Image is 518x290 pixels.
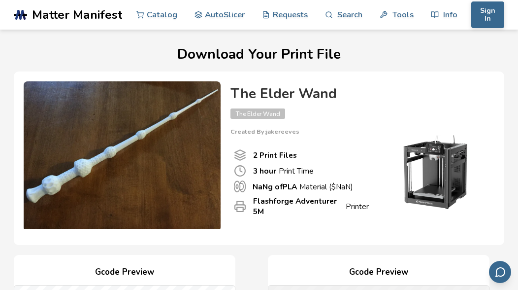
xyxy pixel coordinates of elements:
p: Created By: jakereeves [230,128,485,135]
span: Material Used [234,181,246,192]
p: Print Time [253,166,314,176]
h4: Gcode Preview [14,265,235,280]
p: Material ($ NaN ) [253,181,353,192]
b: NaN g of PLA [253,181,297,192]
span: Printer [234,200,246,213]
img: Product [24,81,221,229]
b: 3 hour [253,166,276,176]
span: The Elder Wand [230,109,285,119]
h4: The Elder Wand [230,86,485,102]
b: Flashforge Adventurer 5M [253,196,343,217]
button: Send feedback via email [489,261,511,283]
p: Printer [253,196,369,217]
button: Sign In [471,1,504,28]
h4: Gcode Preview [268,265,489,280]
span: Matter Manifest [32,8,122,22]
b: 2 Print Files [253,150,297,160]
h1: Download Your Print File [14,47,504,62]
span: Print Time [234,165,246,177]
span: Number Of Print files [234,149,246,161]
img: Printer [386,135,485,209]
